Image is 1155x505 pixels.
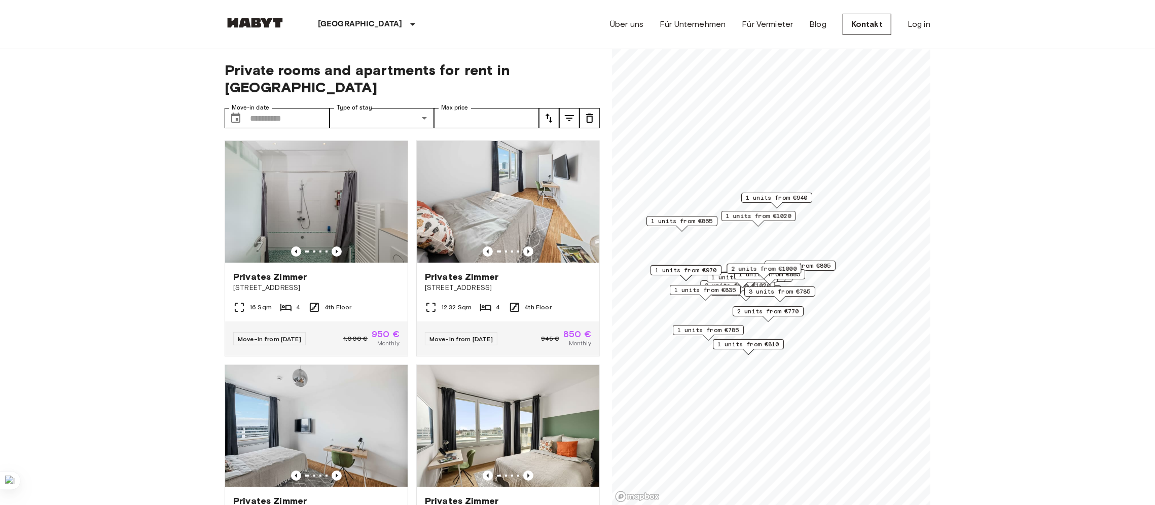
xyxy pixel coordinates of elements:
[523,246,533,257] button: Previous image
[610,18,643,30] a: Über uns
[742,18,793,30] a: Für Vermieter
[655,266,717,275] span: 1 units from €970
[843,14,891,35] a: Kontakt
[225,141,408,263] img: Marketing picture of unit DE-02-009-001-04HF
[660,18,726,30] a: Für Unternehmen
[525,303,552,312] span: 4th Floor
[425,271,498,283] span: Privates Zimmer
[809,18,826,30] a: Blog
[324,303,351,312] span: 4th Floor
[721,211,796,227] div: Map marker
[539,108,559,128] button: tune
[483,246,493,257] button: Previous image
[523,471,533,481] button: Previous image
[705,281,771,290] span: 2 units from €1020
[732,264,797,273] span: 2 units from €1000
[291,471,301,481] button: Previous image
[337,103,372,112] label: Type of stay
[225,365,408,487] img: Marketing picture of unit DE-02-022-004-04HF
[416,140,600,356] a: Marketing picture of unit DE-02-022-003-03HFPrevious imagePrevious imagePrivates Zimmer[STREET_AD...
[318,18,403,30] p: [GEOGRAPHIC_DATA]
[232,103,269,112] label: Move-in date
[233,271,307,283] span: Privates Zimmer
[563,330,591,339] span: 850 €
[765,261,836,276] div: Map marker
[726,211,791,221] span: 1 units from €1020
[291,246,301,257] button: Previous image
[741,193,812,208] div: Map marker
[238,335,301,343] span: Move-in from [DATE]
[651,265,721,281] div: Map marker
[580,108,600,128] button: tune
[670,285,741,301] div: Map marker
[746,193,808,202] span: 1 units from €940
[646,216,717,232] div: Map marker
[483,471,493,481] button: Previous image
[744,286,815,302] div: Map marker
[727,264,802,279] div: Map marker
[733,306,804,322] div: Map marker
[713,339,784,355] div: Map marker
[677,326,739,335] span: 1 units from €785
[233,283,400,293] span: [STREET_ADDRESS]
[429,335,493,343] span: Move-in from [DATE]
[674,285,736,295] span: 1 units from €835
[343,334,368,343] span: 1.000 €
[332,471,342,481] button: Previous image
[651,217,713,226] span: 1 units from €865
[559,108,580,128] button: tune
[372,330,400,339] span: 950 €
[332,246,342,257] button: Previous image
[377,339,400,348] span: Monthly
[417,141,599,263] img: Marketing picture of unit DE-02-022-003-03HF
[425,283,591,293] span: [STREET_ADDRESS]
[225,18,285,28] img: Habyt
[541,334,559,343] span: 945 €
[673,325,744,341] div: Map marker
[717,340,779,349] span: 1 units from €810
[226,108,246,128] button: Choose date
[441,303,472,312] span: 12.32 Sqm
[908,18,930,30] a: Log in
[249,303,272,312] span: 16 Sqm
[569,339,591,348] span: Monthly
[769,261,831,270] span: 1 units from €805
[417,365,599,487] img: Marketing picture of unit DE-02-021-002-02HF
[749,287,811,296] span: 3 units from €785
[737,307,799,316] span: 2 units from €770
[496,303,500,312] span: 4
[225,61,600,96] span: Private rooms and apartments for rent in [GEOGRAPHIC_DATA]
[615,491,660,502] a: Mapbox logo
[296,303,300,312] span: 4
[225,140,408,356] a: Marketing picture of unit DE-02-009-001-04HFPrevious imagePrevious imagePrivates Zimmer[STREET_AD...
[441,103,468,112] label: Max price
